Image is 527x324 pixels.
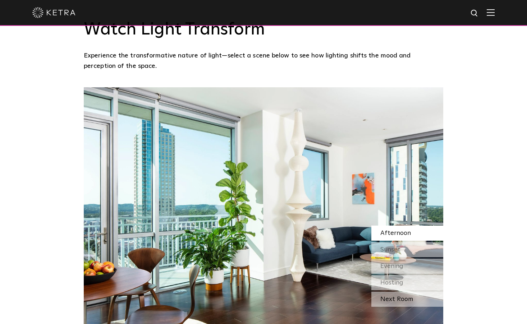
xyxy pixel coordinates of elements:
img: search icon [470,9,479,18]
span: Sunset [380,246,400,253]
p: Experience the transformative nature of light—select a scene below to see how lighting shifts the... [84,51,440,71]
img: ketra-logo-2019-white [32,7,75,18]
h3: Watch Light Transform [84,19,443,40]
span: Afternoon [380,230,411,236]
span: Evening [380,263,403,269]
div: Next Room [371,292,443,307]
img: Hamburger%20Nav.svg [487,9,495,16]
span: Hosting [380,279,403,286]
